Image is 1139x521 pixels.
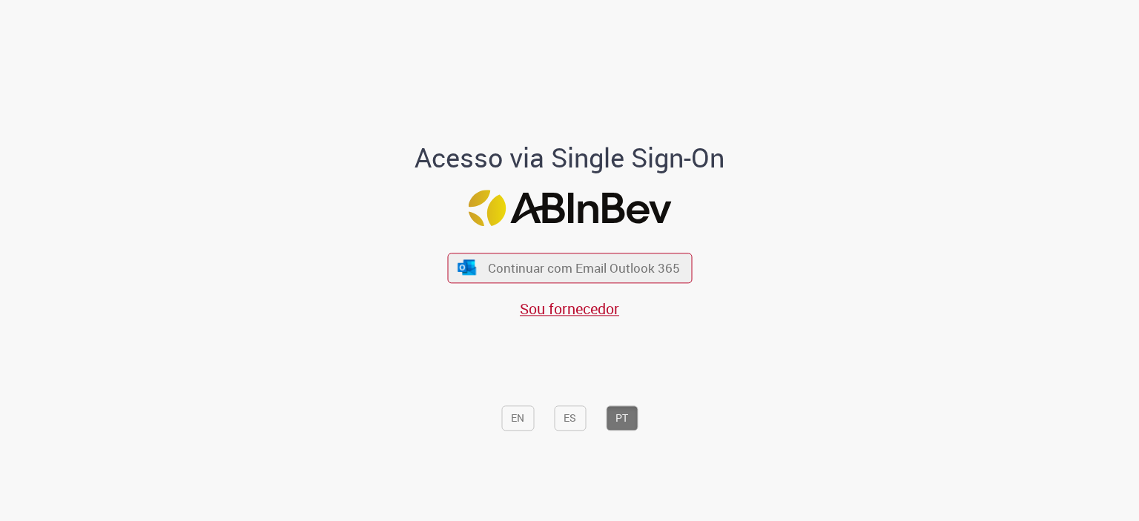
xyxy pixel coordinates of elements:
[468,190,671,227] img: Logo ABInBev
[606,406,638,431] button: PT
[488,259,680,276] span: Continuar com Email Outlook 365
[457,259,478,275] img: ícone Azure/Microsoft 360
[520,299,619,319] a: Sou fornecedor
[554,406,586,431] button: ES
[364,143,776,173] h1: Acesso via Single Sign-On
[447,253,692,283] button: ícone Azure/Microsoft 360 Continuar com Email Outlook 365
[501,406,534,431] button: EN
